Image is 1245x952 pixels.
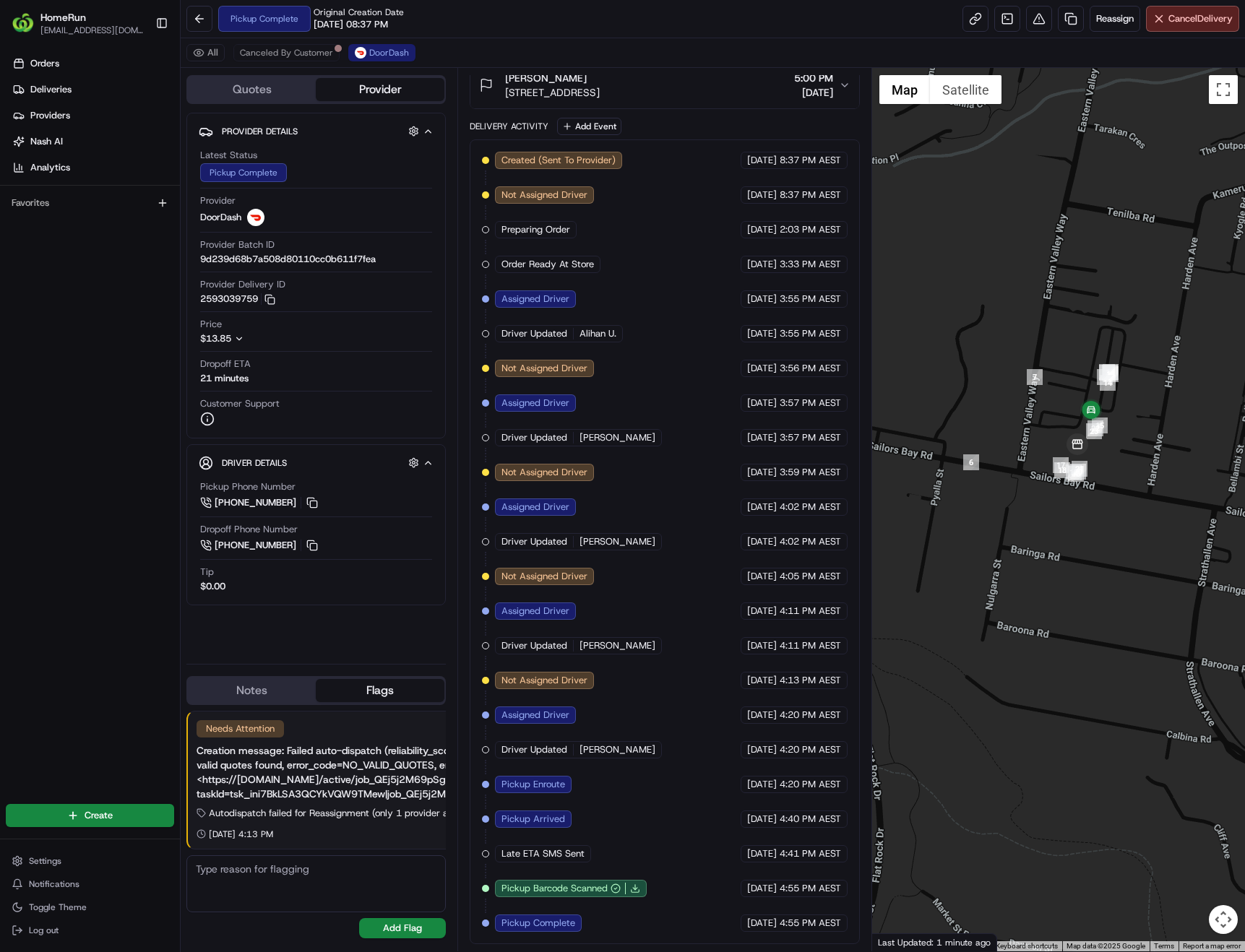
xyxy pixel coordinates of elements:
[29,901,87,913] span: Toggle Theme
[30,109,70,122] span: Providers
[747,882,777,895] span: [DATE]
[505,85,600,100] span: [STREET_ADDRESS]
[200,253,376,266] span: 9d239d68b7a508d80110cc0b611f7fea
[780,501,841,514] span: 4:02 PM AEST
[6,874,174,894] button: Notifications
[780,813,841,826] span: 4:40 PM AEST
[200,318,222,331] span: Price
[501,466,587,479] span: Not Assigned Driver
[200,580,225,593] div: $0.00
[369,47,409,59] span: DoorDash
[780,605,841,618] span: 4:11 PM AEST
[501,882,608,895] span: Pickup Barcode Scanned
[872,933,997,951] div: Last Updated: 1 minute ago
[501,362,587,375] span: Not Assigned Driver
[30,161,70,174] span: Analytics
[29,925,59,936] span: Log out
[30,83,72,96] span: Deliveries
[1099,365,1115,381] div: 10
[200,358,251,371] span: Dropoff ETA
[580,327,616,340] span: Alihan U.
[6,897,174,917] button: Toggle Theme
[747,743,777,756] span: [DATE]
[12,12,35,35] img: HomeRun
[1027,369,1043,385] div: 7
[200,523,298,536] span: Dropoff Phone Number
[316,679,444,702] button: Flags
[501,917,575,930] span: Pickup Complete
[780,674,841,687] span: 4:13 PM AEST
[85,809,113,822] span: Create
[780,882,841,895] span: 4:55 PM AEST
[1103,364,1119,380] div: 11
[747,709,777,722] span: [DATE]
[6,851,174,871] button: Settings
[470,62,859,108] button: [PERSON_NAME][STREET_ADDRESS]5:00 PM[DATE]
[747,431,777,444] span: [DATE]
[6,804,174,827] button: Create
[359,918,446,938] button: Add Flag
[747,917,777,930] span: [DATE]
[200,194,236,207] span: Provider
[1097,369,1113,385] div: 8
[1053,457,1069,473] div: 17
[747,258,777,271] span: [DATE]
[747,327,777,340] span: [DATE]
[780,362,841,375] span: 3:56 PM AEST
[200,480,296,493] span: Pickup Phone Number
[501,397,569,410] span: Assigned Driver
[501,709,569,722] span: Assigned Driver
[1066,464,1082,480] div: 19
[200,397,280,410] span: Customer Support
[1209,75,1238,104] button: Toggle fullscreen view
[501,535,567,548] span: Driver Updated
[200,566,214,579] span: Tip
[240,47,333,59] span: Canceled By Customer
[1096,12,1134,25] span: Reassign
[780,431,841,444] span: 3:57 PM AEST
[780,917,841,930] span: 4:55 PM AEST
[199,451,434,475] button: Driver Details
[794,85,833,100] span: [DATE]
[780,154,841,167] span: 8:37 PM AEST
[580,639,655,652] span: [PERSON_NAME]
[747,778,777,791] span: [DATE]
[200,495,320,511] a: [PHONE_NUMBER]
[222,126,298,137] span: Provider Details
[1090,6,1140,32] button: Reassign
[247,209,264,226] img: doordash_logo_v2.png
[501,778,565,791] span: Pickup Enroute
[1067,942,1145,950] span: Map data ©2025 Google
[501,154,616,167] span: Created (Sent To Provider)
[505,71,587,85] span: [PERSON_NAME]
[209,828,273,840] span: [DATE] 4:13 PM
[355,47,366,59] img: doordash_logo_v2.png
[580,535,655,548] span: [PERSON_NAME]
[1209,905,1238,934] button: Map camera controls
[6,78,180,101] a: Deliveries
[1068,466,1084,482] div: 16
[233,44,340,61] button: Canceled By Customer
[188,78,316,101] button: Quotes
[1086,423,1102,439] div: 23
[6,191,174,215] div: Favorites
[30,57,59,70] span: Orders
[501,605,569,618] span: Assigned Driver
[314,18,388,31] span: [DATE] 08:37 PM
[199,119,434,143] button: Provider Details
[197,743,671,801] div: Creation message: Failed auto-dispatch (reliability_score_h3): No provider satisfied requirements...
[876,932,923,951] a: Open this area in Google Maps (opens a new window)
[780,639,841,652] span: 4:11 PM AEST
[1146,6,1239,32] button: CancelDelivery
[501,674,587,687] span: Not Assigned Driver
[747,293,777,306] span: [DATE]
[780,327,841,340] span: 3:55 PM AEST
[200,278,285,291] span: Provider Delivery ID
[501,258,594,271] span: Order Ready At Store
[6,130,180,153] a: Nash AI
[1070,464,1086,480] div: 20
[1102,365,1118,381] div: 12
[215,539,296,552] span: [PHONE_NUMBER]
[501,813,565,826] span: Pickup Arrived
[747,813,777,826] span: [DATE]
